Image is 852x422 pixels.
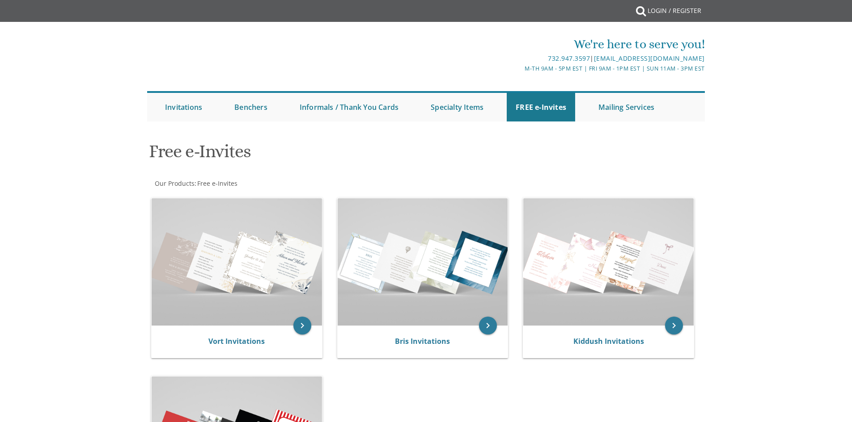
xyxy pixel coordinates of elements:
[665,317,683,334] a: keyboard_arrow_right
[291,93,407,121] a: Informals / Thank You Cards
[523,198,694,326] img: Kiddush Invitations
[197,179,237,188] span: Free e-Invites
[422,93,492,121] a: Specialty Items
[395,336,450,346] a: Bris Invitations
[334,53,705,64] div: |
[147,179,426,188] div: :
[225,93,276,121] a: Benchers
[334,35,705,53] div: We're here to serve you!
[573,336,644,346] a: Kiddush Invitations
[594,54,705,63] a: [EMAIL_ADDRESS][DOMAIN_NAME]
[338,198,508,326] img: Bris Invitations
[479,317,497,334] a: keyboard_arrow_right
[156,93,211,121] a: Invitations
[548,54,590,63] a: 732.947.3597
[196,179,237,188] a: Free e-Invites
[208,336,265,346] a: Vort Invitations
[293,317,311,334] a: keyboard_arrow_right
[334,64,705,73] div: M-Th 9am - 5pm EST | Fri 9am - 1pm EST | Sun 11am - 3pm EST
[507,93,575,121] a: FREE e-Invites
[152,198,322,326] img: Vort Invitations
[589,93,663,121] a: Mailing Services
[149,142,514,168] h1: Free e-Invites
[154,179,195,188] a: Our Products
